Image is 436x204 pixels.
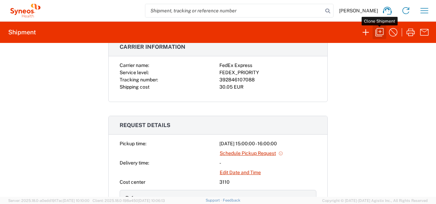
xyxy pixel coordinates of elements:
span: Delivery time: [120,160,149,166]
h2: Shipment [8,28,36,36]
span: Server: 2025.18.0-a0edd1917ac [8,199,89,203]
span: Copyright © [DATE]-[DATE] Agistix Inc., All Rights Reserved [322,197,428,204]
div: 392846107088 [219,76,316,83]
a: Schedule Pickup Request [219,147,283,159]
span: Tracking number: [120,77,158,82]
span: Cost center [120,179,145,185]
span: [PERSON_NAME] [339,8,378,14]
span: Pickup time: [120,141,146,146]
div: 30.05 EUR [219,83,316,91]
span: Service level: [120,70,149,75]
span: [DATE] 10:06:13 [138,199,165,203]
span: [DATE] 10:10:00 [63,199,89,203]
div: 3110 [219,179,316,186]
span: References [125,195,151,201]
span: Client: 2025.18.0-198a450 [93,199,165,203]
span: Carrier name: [120,63,149,68]
div: FEDEX_PRIORITY [219,69,316,76]
a: Support [206,198,223,202]
div: FedEx Express [219,62,316,69]
span: Carrier information [120,44,185,50]
span: Shipping cost [120,84,149,90]
div: [DATE] 15:00:00 - 16:00:00 [219,140,316,147]
span: Request details [120,122,170,128]
div: - [219,159,316,167]
a: Edit Date and Time [219,167,261,179]
a: Feedback [223,198,240,202]
input: Shipment, tracking or reference number [145,4,323,17]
